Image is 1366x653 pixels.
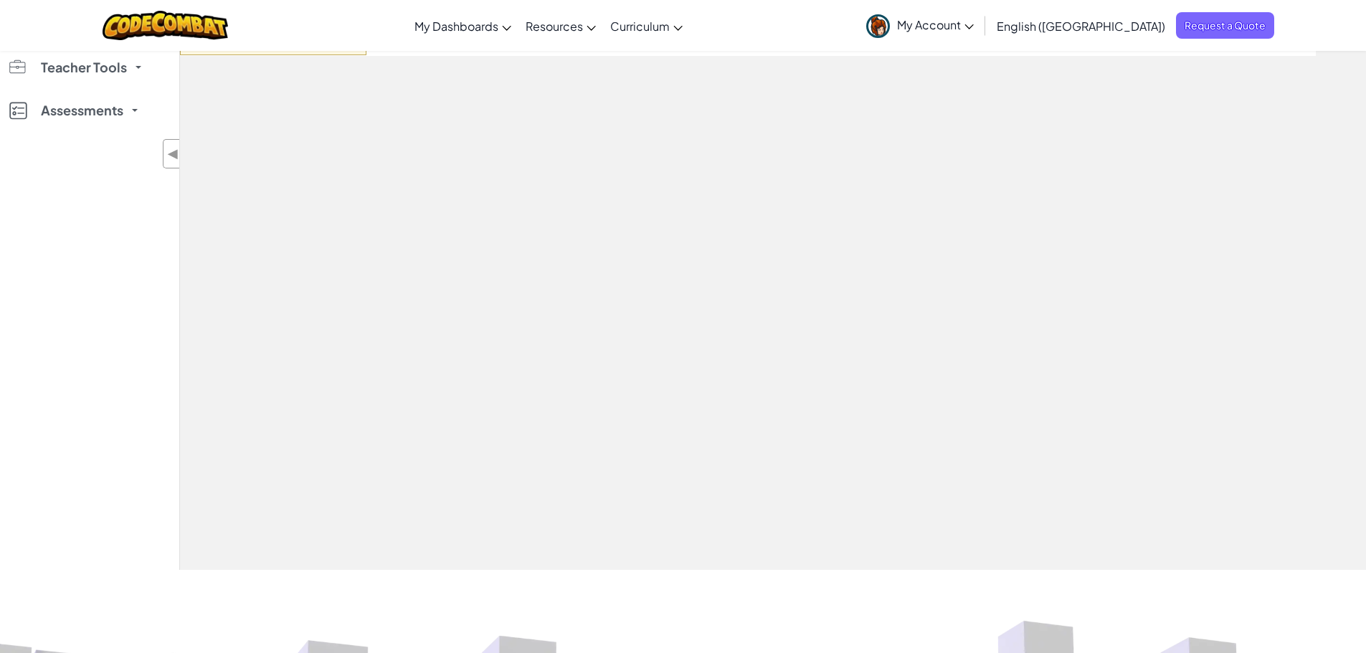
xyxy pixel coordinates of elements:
[518,6,603,45] a: Resources
[897,17,974,32] span: My Account
[103,11,228,40] img: CodeCombat logo
[997,19,1165,34] span: English ([GEOGRAPHIC_DATA])
[866,14,890,38] img: avatar
[859,3,981,48] a: My Account
[41,61,127,74] span: Teacher Tools
[1176,12,1274,39] a: Request a Quote
[990,6,1172,45] a: English ([GEOGRAPHIC_DATA])
[414,19,498,34] span: My Dashboards
[526,19,583,34] span: Resources
[41,104,123,117] span: Assessments
[407,6,518,45] a: My Dashboards
[610,19,670,34] span: Curriculum
[167,143,179,164] span: ◀
[603,6,690,45] a: Curriculum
